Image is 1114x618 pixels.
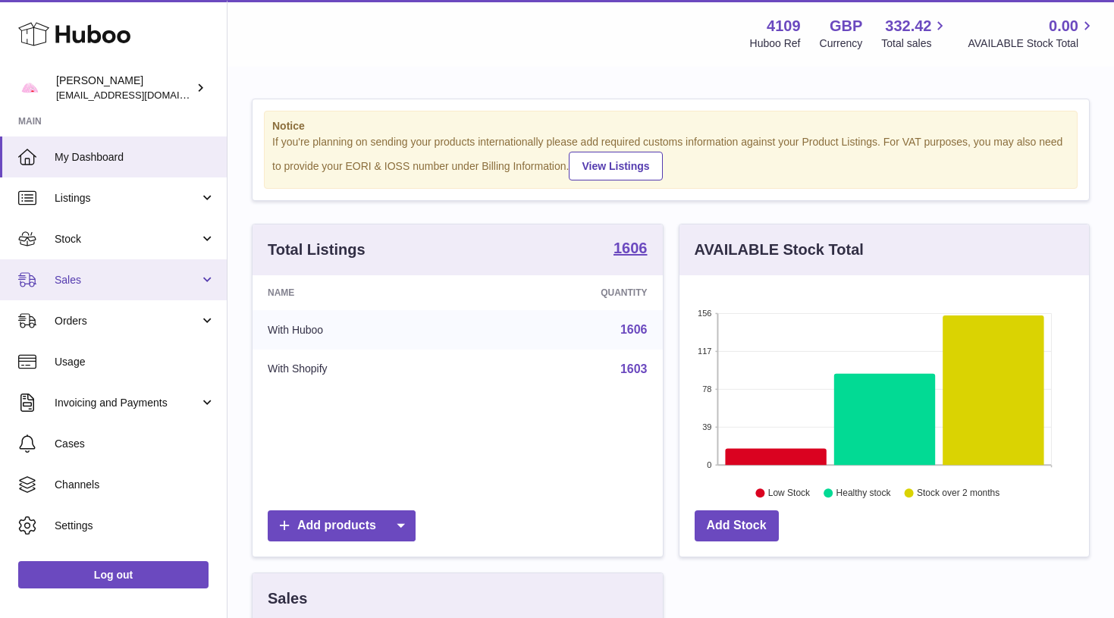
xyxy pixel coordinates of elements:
[707,460,711,469] text: 0
[272,119,1069,133] strong: Notice
[55,273,199,287] span: Sales
[1049,16,1078,36] span: 0.00
[695,240,864,260] h3: AVAILABLE Stock Total
[968,16,1096,51] a: 0.00 AVAILABLE Stock Total
[885,16,931,36] span: 332.42
[56,89,223,101] span: [EMAIL_ADDRESS][DOMAIN_NAME]
[18,561,209,588] a: Log out
[272,135,1069,180] div: If you're planning on sending your products internationally please add required customs informati...
[613,240,648,256] strong: 1606
[253,350,473,389] td: With Shopify
[55,355,215,369] span: Usage
[55,478,215,492] span: Channels
[268,240,366,260] h3: Total Listings
[569,152,662,180] a: View Listings
[767,488,810,498] text: Low Stock
[55,191,199,205] span: Listings
[18,77,41,99] img: hello@limpetstore.com
[881,16,949,51] a: 332.42 Total sales
[55,437,215,451] span: Cases
[55,150,215,165] span: My Dashboard
[702,422,711,431] text: 39
[620,362,648,375] a: 1603
[620,323,648,336] a: 1606
[917,488,999,498] text: Stock over 2 months
[695,510,779,541] a: Add Stock
[56,74,193,102] div: [PERSON_NAME]
[698,347,711,356] text: 117
[473,275,662,310] th: Quantity
[830,16,862,36] strong: GBP
[253,310,473,350] td: With Huboo
[253,275,473,310] th: Name
[767,16,801,36] strong: 4109
[55,396,199,410] span: Invoicing and Payments
[698,309,711,318] text: 156
[55,519,215,533] span: Settings
[268,588,307,609] h3: Sales
[268,510,416,541] a: Add products
[55,314,199,328] span: Orders
[968,36,1096,51] span: AVAILABLE Stock Total
[55,232,199,246] span: Stock
[750,36,801,51] div: Huboo Ref
[820,36,863,51] div: Currency
[613,240,648,259] a: 1606
[881,36,949,51] span: Total sales
[702,384,711,394] text: 78
[836,488,891,498] text: Healthy stock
